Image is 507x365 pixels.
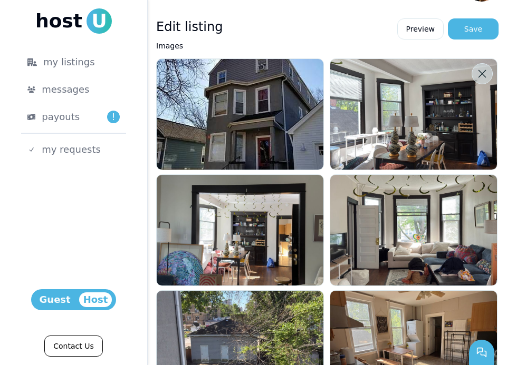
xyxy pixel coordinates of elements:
[156,42,183,50] label: Images
[330,175,497,285] img: listing/e8fd7zt9uhg4k6l55utpk9lm/h3wzs2ivlxvmtng98voa8v0i
[42,82,89,97] span: messages
[42,142,101,157] span: my requests
[156,18,223,40] h3: Edit listing
[11,51,137,74] a: my listings
[107,111,120,123] span: !
[11,78,137,101] a: messages
[35,292,75,307] span: Guest
[11,105,137,129] a: payouts!
[44,336,102,357] a: Contact Us
[330,59,497,170] img: listing/e8fd7zt9uhg4k6l55utpk9lm/w39k8w6e8lhcdpe07lnb5o68
[27,55,120,70] div: my listings
[448,18,499,40] button: Save
[11,138,137,161] a: my requests
[79,292,112,307] span: Host
[157,59,323,170] img: listing/cmdsxjy9r01gog3pnph3df5kf/br873e3s3fprszi47ir9y0h9
[157,175,323,285] img: listing/e8fd7zt9uhg4k6l55utpk9lm/yf7e20d258vx2ygzmjlfib8z
[35,8,112,34] a: hostU
[42,110,80,124] span: payouts
[397,18,444,40] a: Preview
[35,11,82,32] span: host
[87,8,112,34] span: U
[464,24,482,34] div: Save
